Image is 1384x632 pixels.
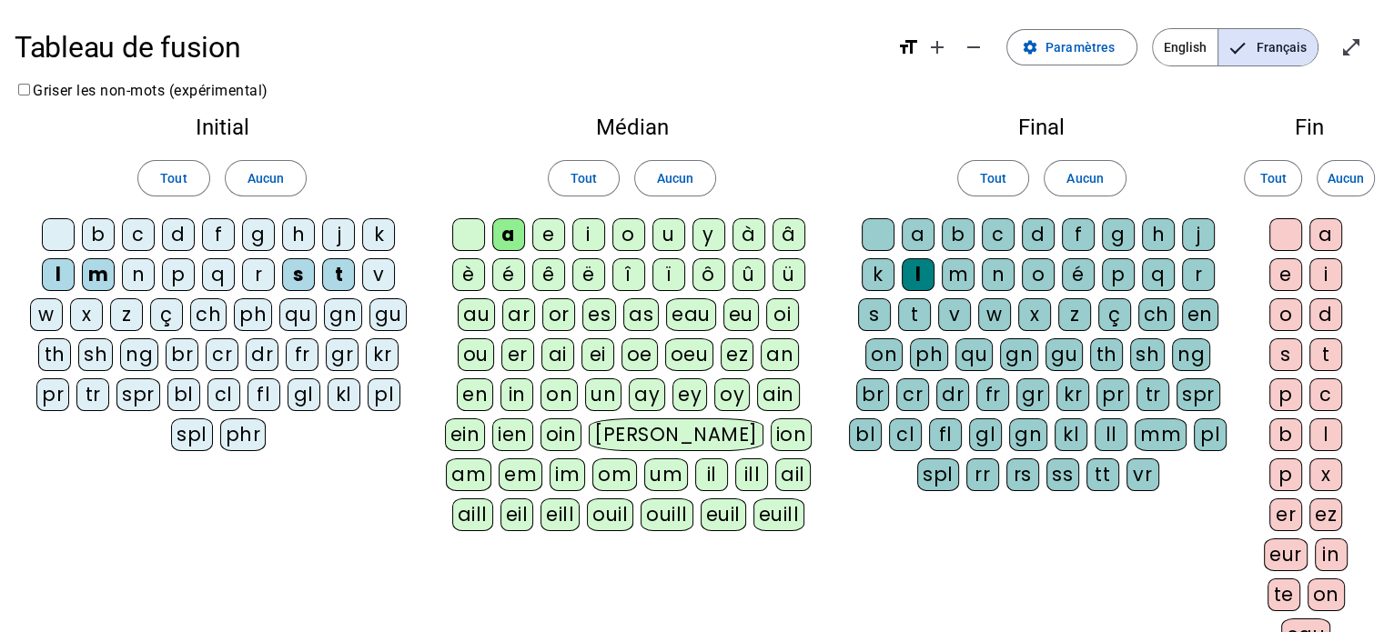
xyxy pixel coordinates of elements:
[532,258,565,291] div: ê
[701,498,746,531] div: euil
[288,378,320,411] div: gl
[942,258,975,291] div: m
[1308,578,1345,611] div: on
[1328,167,1364,189] span: Aucun
[248,378,280,411] div: fl
[248,167,284,189] span: Aucun
[1317,160,1375,196] button: Aucun
[621,338,658,371] div: oe
[634,160,716,196] button: Aucun
[110,298,143,331] div: z
[160,167,187,189] span: Tout
[957,160,1029,196] button: Tout
[966,458,999,491] div: rr
[644,458,688,491] div: um
[246,338,278,371] div: dr
[919,29,955,65] button: Augmenter la taille de la police
[242,218,275,251] div: g
[1182,218,1215,251] div: j
[1340,36,1362,58] mat-icon: open_in_full
[1309,338,1342,371] div: t
[1138,298,1175,331] div: ch
[592,458,637,491] div: om
[1269,418,1302,451] div: b
[202,218,235,251] div: f
[445,418,486,451] div: ein
[773,218,805,251] div: â
[116,378,160,411] div: spr
[665,338,714,371] div: oeu
[1000,338,1038,371] div: gn
[444,116,819,138] h2: Médian
[1016,378,1049,411] div: gr
[457,378,493,411] div: en
[542,298,575,331] div: or
[896,378,929,411] div: cr
[775,458,811,491] div: ail
[1268,578,1300,611] div: te
[723,298,759,331] div: eu
[286,338,318,371] div: fr
[82,218,115,251] div: b
[1309,218,1342,251] div: a
[540,378,578,411] div: on
[1182,258,1215,291] div: r
[501,338,534,371] div: er
[1309,378,1342,411] div: c
[1309,258,1342,291] div: i
[1046,338,1083,371] div: gu
[761,338,799,371] div: an
[162,258,195,291] div: p
[166,338,198,371] div: br
[1315,538,1348,571] div: in
[122,218,155,251] div: c
[207,378,240,411] div: cl
[502,298,535,331] div: ar
[1264,538,1308,571] div: eur
[242,258,275,291] div: r
[1102,258,1135,291] div: p
[571,167,597,189] span: Tout
[969,418,1002,451] div: gl
[70,298,103,331] div: x
[1142,218,1175,251] div: h
[978,298,1011,331] div: w
[1269,258,1302,291] div: e
[1153,29,1217,65] span: English
[29,116,415,138] h2: Initial
[926,36,948,58] mat-icon: add
[202,258,235,291] div: q
[1309,458,1342,491] div: x
[36,378,69,411] div: pr
[322,218,355,251] div: j
[980,167,1006,189] span: Tout
[550,458,585,491] div: im
[692,218,725,251] div: y
[910,338,948,371] div: ph
[732,258,765,291] div: û
[858,298,891,331] div: s
[1098,298,1131,331] div: ç
[1046,458,1079,491] div: ss
[587,498,633,531] div: ouil
[1244,160,1302,196] button: Tout
[225,160,307,196] button: Aucun
[695,458,728,491] div: il
[849,418,882,451] div: bl
[572,258,605,291] div: ë
[897,36,919,58] mat-icon: format_size
[1096,378,1129,411] div: pr
[585,378,621,411] div: un
[78,338,113,371] div: sh
[1269,378,1302,411] div: p
[963,36,985,58] mat-icon: remove
[1136,378,1169,411] div: tr
[652,218,685,251] div: u
[122,258,155,291] div: n
[167,378,200,411] div: bl
[30,298,63,331] div: w
[582,298,616,331] div: es
[856,378,889,411] div: br
[938,298,971,331] div: v
[500,378,533,411] div: in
